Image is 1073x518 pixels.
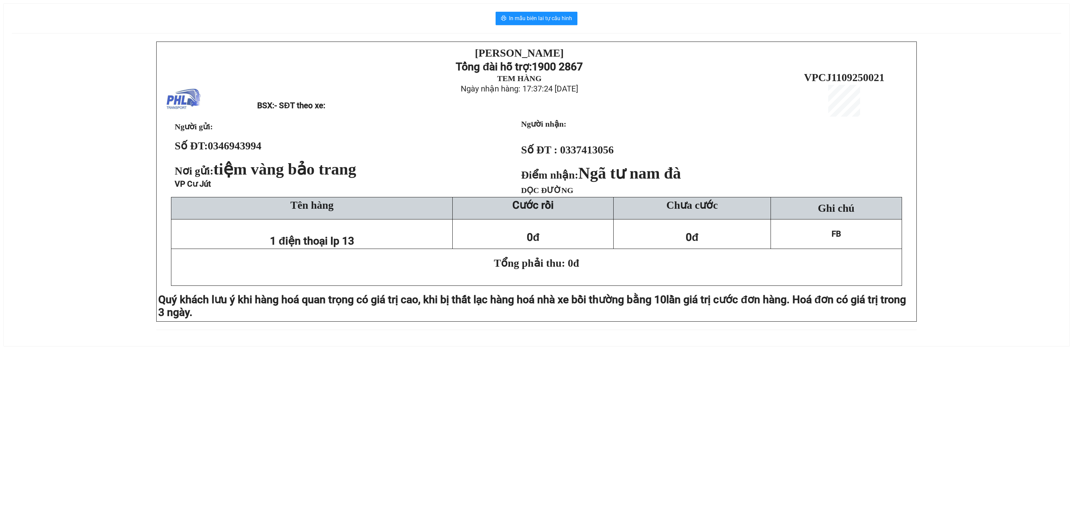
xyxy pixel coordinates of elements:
[521,120,566,128] strong: Người nhận:
[274,101,325,110] span: - SĐT theo xe:
[257,101,325,110] span: BSX:
[804,71,885,83] span: VPCJ1109250021
[270,235,354,247] span: 1 điện thoại Ip 13
[208,140,262,152] span: 0346943994
[456,60,532,73] strong: Tổng đài hỗ trợ:
[461,84,578,93] span: Ngày nhận hàng: 17:37:24 [DATE]
[496,12,577,25] button: printerIn mẫu biên lai tự cấu hình
[175,179,211,189] span: VP Cư Jút
[686,231,698,244] span: 0đ
[290,199,334,211] span: Tên hàng
[521,169,681,181] strong: Điểm nhận:
[509,14,572,22] span: In mẫu biên lai tự cấu hình
[527,231,540,244] span: 0đ
[532,60,583,73] strong: 1900 2867
[175,140,262,152] strong: Số ĐT:
[494,257,579,269] span: Tổng phải thu: 0đ
[497,74,542,83] strong: TEM HÀNG
[167,83,201,117] img: logo
[560,144,614,156] span: 0337413056
[175,122,213,131] span: Người gửi:
[501,15,506,22] span: printer
[521,186,573,195] span: DỌC ĐƯỜNG
[158,293,666,306] span: Quý khách lưu ý khi hàng hoá quan trọng có giá trị cao, khi bị thất lạc hàng hoá nhà xe bồi thườn...
[158,293,906,319] span: lần giá trị cước đơn hàng. Hoá đơn có giá trị trong 3 ngày.
[578,164,681,182] span: Ngã tư nam đà
[214,160,356,178] span: tiệm vàng bảo trang
[666,199,718,211] span: Chưa cước
[832,229,841,239] span: FB
[818,202,854,214] span: Ghi chú
[512,199,554,211] strong: Cước rồi
[175,165,359,177] span: Nơi gửi:
[475,47,564,59] strong: [PERSON_NAME]
[521,144,557,156] strong: Số ĐT :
